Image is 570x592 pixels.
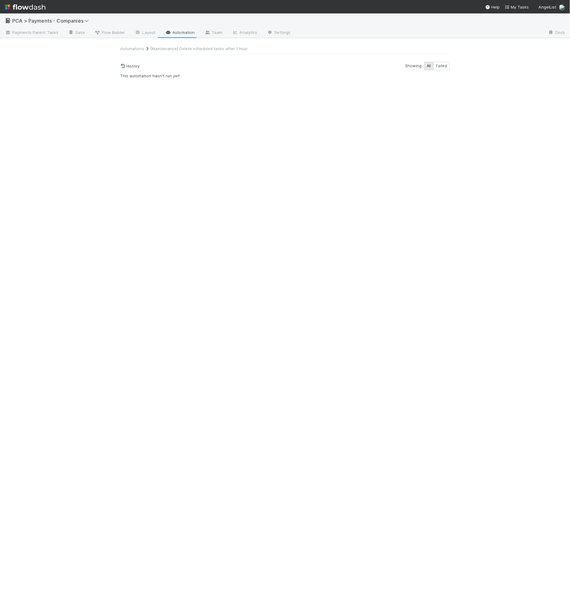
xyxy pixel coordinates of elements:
[424,62,434,70] label: All
[120,63,140,69] div: History
[199,28,227,38] a: Team
[543,28,570,38] a: Docs
[262,28,296,38] a: Settings
[5,2,46,12] img: logo-inverted-e16ddd16eac7371096b0.svg
[160,28,199,38] a: Automation
[5,18,11,23] span: 📓
[130,28,160,38] a: Layout
[539,5,557,9] span: AngelList
[228,28,262,38] a: Analytics
[12,18,92,24] span: PCA > Payments - Companies
[485,4,500,10] div: Help
[505,5,529,9] span: My Tasks
[405,63,422,68] span: Showing
[120,46,144,51] a: Automations
[63,28,90,38] a: Data
[433,62,450,70] label: Failed
[5,29,58,35] span: Payments Parent Tasks
[95,29,125,35] span: Flow Builder
[559,4,565,10] img: avatar_8e0a024e-b700-4f9f-aecf-6f1e79dccd3c.png
[120,73,450,79] p: This automation hasn't run yet!
[505,4,529,10] a: My Tasks
[90,28,130,38] a: Flow Builder
[150,46,248,51] a: [Maintenance] Delete scheduled tasks after 1 hour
